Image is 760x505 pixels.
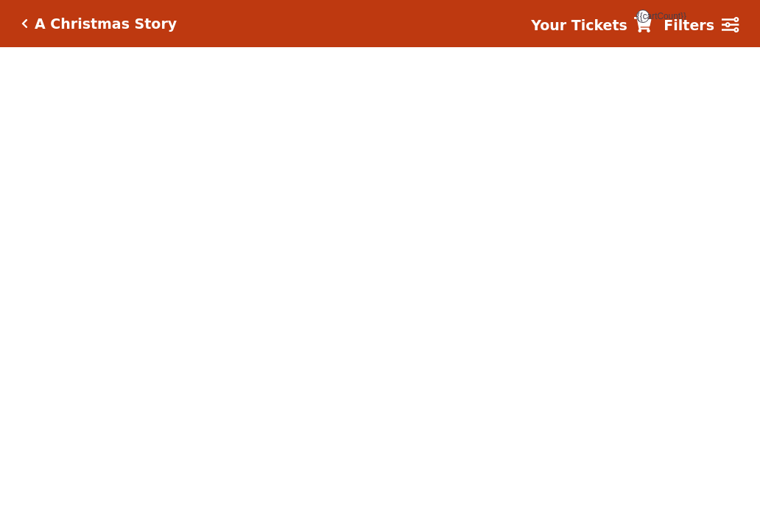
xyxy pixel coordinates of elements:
strong: Filters [664,17,714,33]
span: {{cartCount}} [636,10,650,23]
h5: A Christmas Story [35,15,177,32]
strong: Your Tickets [531,17,627,33]
a: Click here to go back to filters [21,18,28,29]
a: Your Tickets {{cartCount}} [531,15,652,36]
a: Filters [664,15,739,36]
